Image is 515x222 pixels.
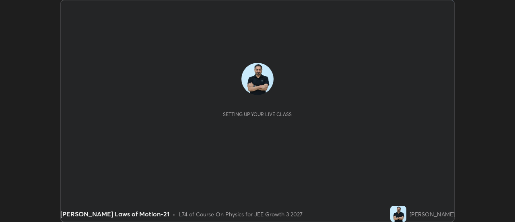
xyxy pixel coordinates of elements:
div: L74 of Course On Physics for JEE Growth 3 2027 [179,210,303,218]
div: • [173,210,175,218]
div: [PERSON_NAME] [410,210,455,218]
img: 0aa4a9aead7a489ea7c77bce355376cd.jpg [390,206,406,222]
div: [PERSON_NAME] Laws of Motion-21 [60,209,169,219]
div: Setting up your live class [223,111,292,117]
img: 0aa4a9aead7a489ea7c77bce355376cd.jpg [241,63,274,95]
